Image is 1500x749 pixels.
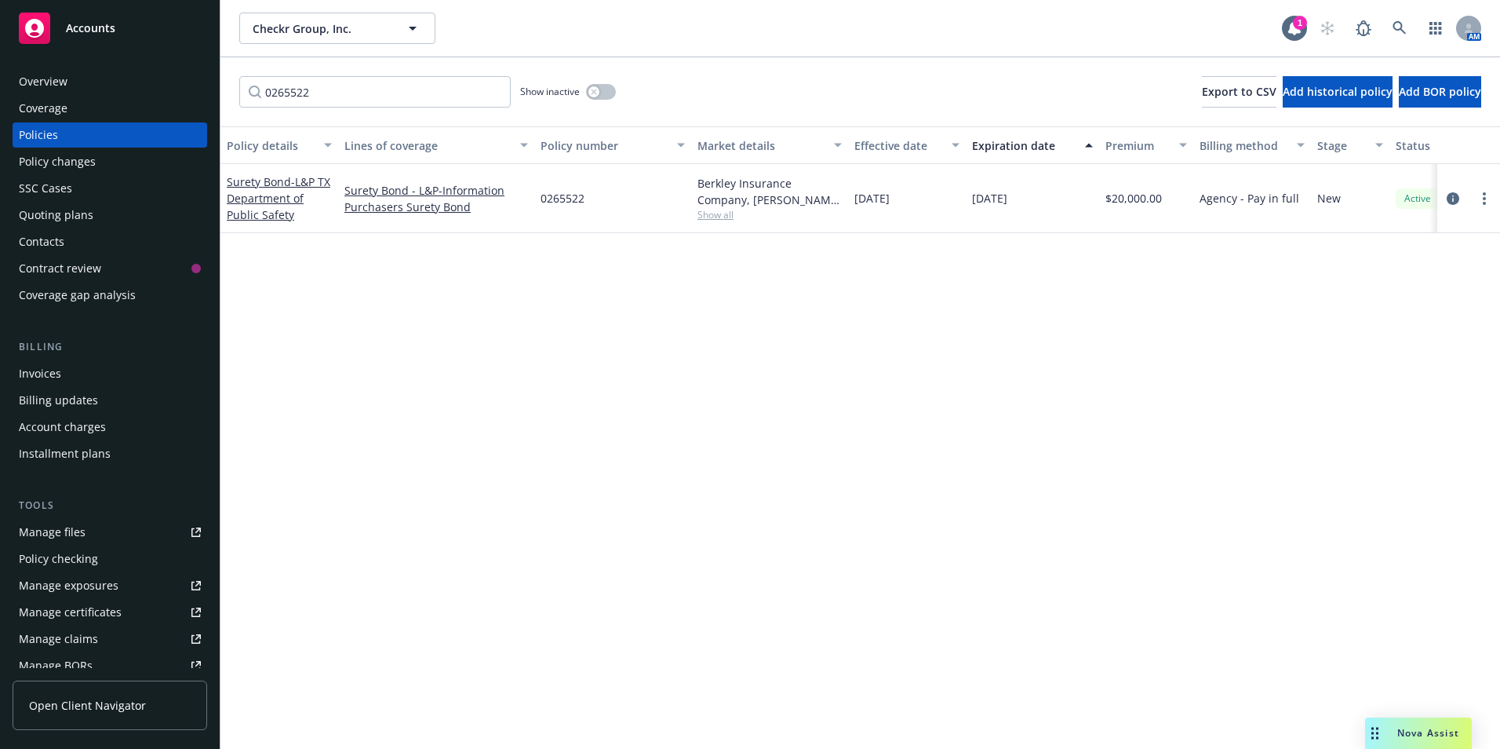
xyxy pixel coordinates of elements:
[19,441,111,466] div: Installment plans
[19,520,86,545] div: Manage files
[1402,192,1433,206] span: Active
[13,388,207,413] a: Billing updates
[13,149,207,174] a: Policy changes
[19,653,93,678] div: Manage BORs
[1283,84,1393,99] span: Add historical policy
[13,339,207,355] div: Billing
[19,361,61,386] div: Invoices
[13,6,207,50] a: Accounts
[1384,13,1415,44] a: Search
[19,256,101,281] div: Contract review
[1399,84,1481,99] span: Add BOR policy
[13,96,207,121] a: Coverage
[966,126,1099,164] button: Expiration date
[13,361,207,386] a: Invoices
[13,546,207,572] a: Policy checking
[239,13,435,44] button: Checkr Group, Inc.
[13,415,207,440] a: Account charges
[227,137,315,154] div: Policy details
[13,229,207,254] a: Contacts
[1283,76,1393,108] button: Add historical policy
[19,573,118,598] div: Manage exposures
[541,190,584,206] span: 0265522
[13,69,207,94] a: Overview
[239,76,511,108] input: Filter by keyword...
[19,149,96,174] div: Policy changes
[13,573,207,598] a: Manage exposures
[19,122,58,148] div: Policies
[1099,126,1193,164] button: Premium
[697,208,842,221] span: Show all
[13,520,207,545] a: Manage files
[13,498,207,513] div: Tools
[1399,76,1481,108] button: Add BOR policy
[1202,84,1276,99] span: Export to CSV
[697,137,825,154] div: Market details
[1311,126,1389,164] button: Stage
[19,415,106,440] div: Account charges
[1312,13,1343,44] a: Start snowing
[1444,189,1462,208] a: circleInformation
[19,627,98,652] div: Manage claims
[19,176,72,201] div: SSC Cases
[227,174,330,222] a: Surety Bond
[1348,13,1379,44] a: Report a Bug
[19,600,122,625] div: Manage certificates
[13,600,207,625] a: Manage certificates
[854,190,890,206] span: [DATE]
[1420,13,1451,44] a: Switch app
[19,546,98,572] div: Policy checking
[541,137,668,154] div: Policy number
[13,441,207,466] a: Installment plans
[1397,726,1459,740] span: Nova Assist
[253,20,388,37] span: Checkr Group, Inc.
[13,283,207,308] a: Coverage gap analysis
[19,283,136,308] div: Coverage gap analysis
[1317,137,1366,154] div: Stage
[972,137,1076,154] div: Expiration date
[1396,137,1491,154] div: Status
[19,203,93,228] div: Quoting plans
[848,126,966,164] button: Effective date
[1365,718,1385,749] div: Drag to move
[13,203,207,228] a: Quoting plans
[520,85,580,98] span: Show inactive
[227,174,330,222] span: - L&P TX Department of Public Safety
[344,137,511,154] div: Lines of coverage
[1202,76,1276,108] button: Export to CSV
[1475,189,1494,208] a: more
[29,697,146,714] span: Open Client Navigator
[1193,126,1311,164] button: Billing method
[19,96,67,121] div: Coverage
[1293,16,1307,30] div: 1
[534,126,691,164] button: Policy number
[13,122,207,148] a: Policies
[691,126,848,164] button: Market details
[972,190,1007,206] span: [DATE]
[1365,718,1472,749] button: Nova Assist
[66,22,115,35] span: Accounts
[19,69,67,94] div: Overview
[13,256,207,281] a: Contract review
[1200,137,1287,154] div: Billing method
[19,229,64,254] div: Contacts
[19,388,98,413] div: Billing updates
[1200,190,1299,206] span: Agency - Pay in full
[13,176,207,201] a: SSC Cases
[338,126,534,164] button: Lines of coverage
[220,126,338,164] button: Policy details
[13,627,207,652] a: Manage claims
[13,653,207,678] a: Manage BORs
[1105,190,1162,206] span: $20,000.00
[344,182,528,215] a: Surety Bond - L&P-Information Purchasers Surety Bond
[1317,190,1341,206] span: New
[854,137,942,154] div: Effective date
[1105,137,1170,154] div: Premium
[697,175,842,208] div: Berkley Insurance Company, [PERSON_NAME] Corporation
